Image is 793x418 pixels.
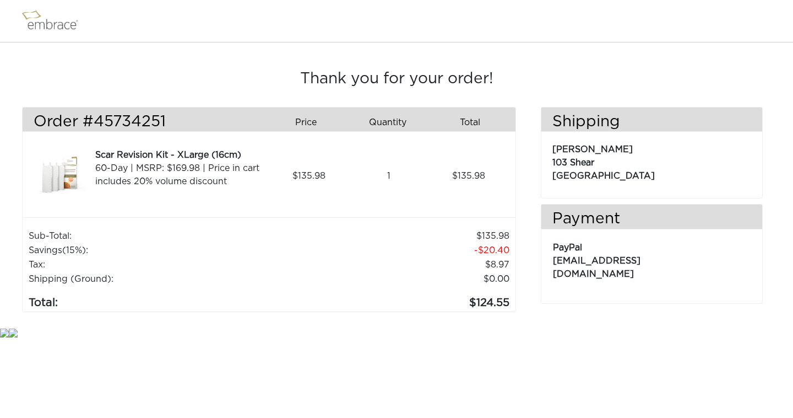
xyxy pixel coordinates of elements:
[541,210,762,229] h3: Payment
[369,116,406,129] span: Quantity
[9,329,18,337] img: star.gif
[553,256,640,278] span: [EMAIL_ADDRESS][DOMAIN_NAME]
[22,70,771,89] h3: Thank you for your order!
[28,258,293,272] td: Tax:
[95,162,264,188] div: 60-Day | MSRP: $169.98 | Price in cart includes 20% volume discount
[433,113,515,132] div: Total
[293,258,510,272] td: 8.97
[293,243,510,258] td: 20.40
[34,148,89,203] img: 3dfb6d7a-8da9-11e7-b605-02e45ca4b85b.jpeg
[293,272,510,286] td: $0.00
[293,229,510,243] td: 135.98
[541,113,762,132] h3: Shipping
[553,243,582,252] span: PayPal
[28,286,293,312] td: Total:
[387,169,390,183] span: 1
[28,272,293,286] td: Shipping (Ground):
[62,246,86,255] span: (15%)
[293,286,510,312] td: 124.55
[292,169,325,183] span: 135.98
[95,148,264,162] div: Scar Revision Kit - XLarge (16cm)
[552,137,751,183] p: [PERSON_NAME] 103 Shear [GEOGRAPHIC_DATA]
[34,113,260,132] h3: Order #45734251
[28,229,293,243] td: Sub-Total:
[19,7,91,35] img: logo.png
[452,169,485,183] span: 135.98
[28,243,293,258] td: Savings :
[269,113,351,132] div: Price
